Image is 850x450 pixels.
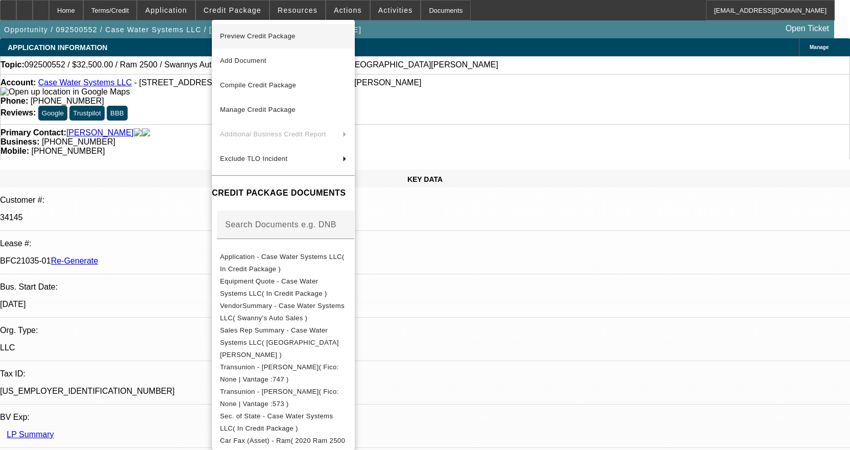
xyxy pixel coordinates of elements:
button: Sec. of State - Case Water Systems LLC( In Credit Package ) [212,410,355,435]
button: Sales Rep Summary - Case Water Systems LLC( Haraden, Amanda ) [212,324,355,361]
h4: CREDIT PACKAGE DOCUMENTS [212,187,355,199]
span: Preview Credit Package [220,32,296,40]
span: Transunion - [PERSON_NAME]( Fico: None | Vantage :573 ) [220,388,339,408]
mat-label: Search Documents e.g. DNB [225,220,336,229]
span: VendorSummary - Case Water Systems LLC( Swanny's Auto Sales ) [220,302,345,322]
span: Sec. of State - Case Water Systems LLC( In Credit Package ) [220,412,333,432]
span: Add Document [220,57,266,64]
span: Compile Credit Package [220,81,296,89]
span: Manage Credit Package [220,106,296,113]
button: Equipment Quote - Case Water Systems LLC( In Credit Package ) [212,275,355,300]
span: Equipment Quote - Case Water Systems LLC( In Credit Package ) [220,277,327,297]
button: Transunion - Guerrero, Lorenzo( Fico: None | Vantage :747 ) [212,361,355,386]
span: Application - Case Water Systems LLC( In Credit Package ) [220,253,345,273]
span: Transunion - [PERSON_NAME]( Fico: None | Vantage :747 ) [220,363,339,383]
span: Exclude TLO Incident [220,155,287,162]
button: Transunion - Case, William( Fico: None | Vantage :573 ) [212,386,355,410]
button: VendorSummary - Case Water Systems LLC( Swanny's Auto Sales ) [212,300,355,324]
span: Sales Rep Summary - Case Water Systems LLC( [GEOGRAPHIC_DATA][PERSON_NAME] ) [220,326,339,359]
button: Application - Case Water Systems LLC( In Credit Package ) [212,251,355,275]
